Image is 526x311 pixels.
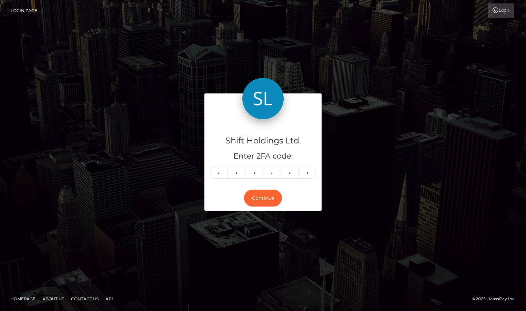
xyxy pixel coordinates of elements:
[40,293,67,304] a: About Us
[242,78,284,119] img: Shift Holdings Ltd.
[472,295,521,303] div: © 2025 , MassPay Inc.
[103,293,116,304] a: API
[11,3,37,18] a: Login Page
[68,293,101,304] a: Contact Us
[8,293,38,304] a: Homepage
[210,151,316,162] h5: Enter 2FA code:
[210,135,316,147] h4: Shift Holdings Ltd.
[488,3,514,18] a: Login
[244,190,282,207] button: Continue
